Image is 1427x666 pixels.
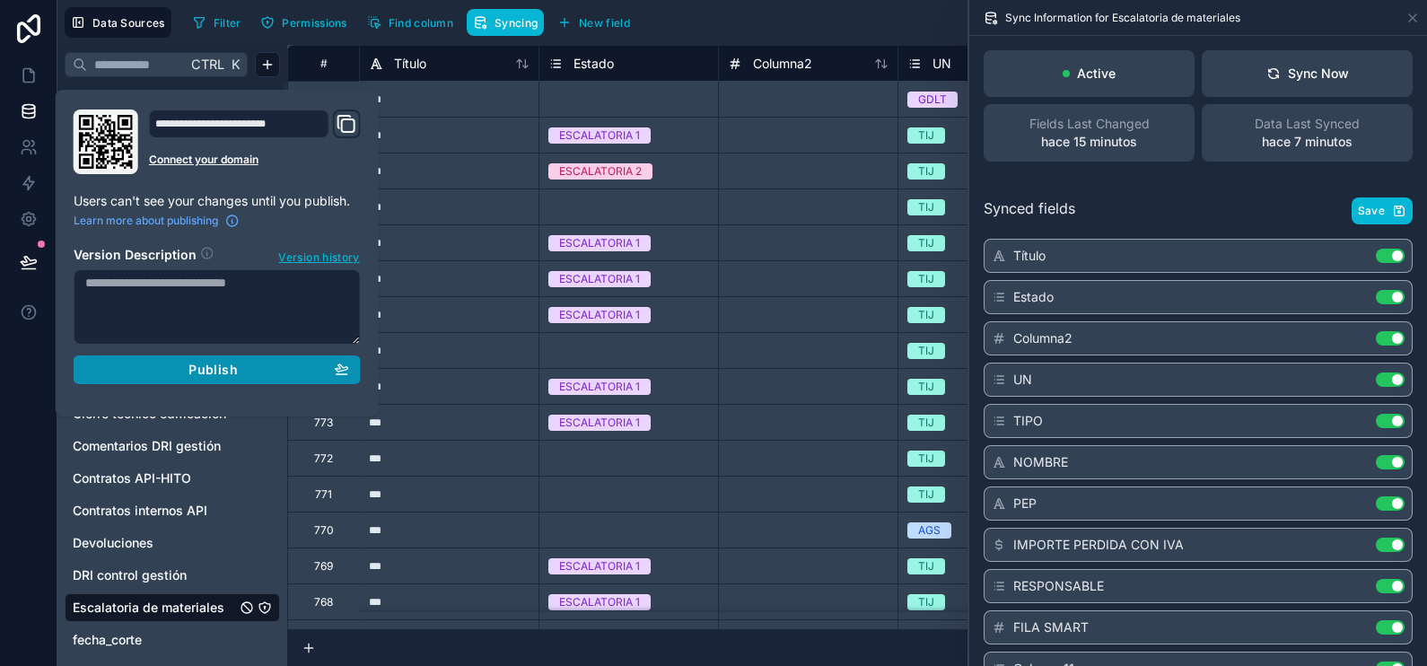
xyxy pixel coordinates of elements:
[918,235,934,251] div: TIJ
[282,16,346,30] span: Permissions
[278,247,359,265] span: Version history
[394,55,426,73] span: Título
[73,502,207,520] span: Contratos internos API
[918,127,934,144] div: TIJ
[65,7,171,38] button: Data Sources
[186,9,248,36] button: Filter
[73,437,236,455] a: Comentarios DRI gestión
[65,626,280,654] div: fecha_corte
[918,199,934,215] div: TIJ
[918,415,934,431] div: TIJ
[149,110,361,174] div: Domain and Custom Link
[73,469,236,487] a: Contratos API-HITO
[1358,204,1385,218] span: Save
[254,9,353,36] button: Permissions
[73,631,236,649] a: fecha_corte
[65,593,280,622] div: Escalatoria de materiales
[559,307,640,323] div: ESCALATORIA 1
[559,594,640,610] div: ESCALATORIA 1
[277,246,360,266] button: Version history
[1013,247,1046,265] span: Título
[495,16,538,30] span: Syncing
[302,57,346,70] div: #
[573,55,614,73] span: Estado
[918,558,934,574] div: TIJ
[1262,133,1353,151] p: hace 7 minutos
[1029,115,1150,133] span: Fields Last Changed
[74,214,240,228] a: Learn more about publishing
[73,566,187,584] span: DRI control gestión
[551,9,636,36] button: New field
[1005,11,1240,25] span: Sync Information for Escalatoria de materiales
[188,362,237,378] span: Publish
[73,599,224,617] span: Escalatoria de materiales
[918,271,934,287] div: TIJ
[467,9,551,36] a: Syncing
[74,246,197,266] h2: Version Description
[361,9,460,36] button: Find column
[918,522,941,539] div: AGS
[918,379,934,395] div: TIJ
[73,437,221,455] span: Comentarios DRI gestión
[984,197,1075,224] span: Synced fields
[73,534,236,552] a: Devoluciones
[1077,65,1116,83] p: Active
[1266,65,1349,83] div: Sync Now
[65,432,280,460] div: Comentarios DRI gestión
[65,561,280,590] div: DRI control gestión
[1013,536,1184,554] span: IMPORTE PERDIDA CON IVA
[92,16,165,30] span: Data Sources
[918,594,934,610] div: TIJ
[189,53,226,75] span: Ctrl
[753,55,812,73] span: Columna2
[1013,577,1104,595] span: RESPONSABLE
[932,55,951,73] span: UN
[1013,453,1068,471] span: NOMBRE
[73,502,236,520] a: Contratos internos API
[74,214,218,228] span: Learn more about publishing
[559,415,640,431] div: ESCALATORIA 1
[1013,371,1032,389] span: UN
[1013,495,1037,513] span: PEP
[254,9,360,36] a: Permissions
[74,355,361,384] button: Publish
[559,271,640,287] div: ESCALATORIA 1
[314,451,333,466] div: 772
[1013,288,1054,306] span: Estado
[314,523,334,538] div: 770
[314,416,333,430] div: 773
[559,235,640,251] div: ESCALATORIA 1
[559,379,640,395] div: ESCALATORIA 1
[579,16,630,30] span: New field
[314,595,333,609] div: 768
[73,599,236,617] a: Escalatoria de materiales
[918,307,934,323] div: TIJ
[1013,412,1043,430] span: TIPO
[74,192,361,210] p: Users can't see your changes until you publish.
[389,16,453,30] span: Find column
[1352,197,1413,224] button: Save
[229,58,241,71] span: K
[559,127,640,144] div: ESCALATORIA 1
[467,9,544,36] button: Syncing
[73,534,153,552] span: Devoluciones
[65,464,280,493] div: Contratos API-HITO
[1255,115,1360,133] span: Data Last Synced
[918,343,934,359] div: TIJ
[1013,618,1089,636] span: FILA SMART
[214,16,241,30] span: Filter
[1202,50,1413,97] button: Sync Now
[1013,329,1072,347] span: Columna2
[73,469,191,487] span: Contratos API-HITO
[918,163,934,180] div: TIJ
[918,451,934,467] div: TIJ
[559,163,642,180] div: ESCALATORIA 2
[918,486,934,503] div: TIJ
[73,631,142,649] span: fecha_corte
[73,566,236,584] a: DRI control gestión
[315,487,332,502] div: 771
[1041,133,1137,151] p: hace 15 minutos
[65,496,280,525] div: Contratos internos API
[149,153,361,167] a: Connect your domain
[559,558,640,574] div: ESCALATORIA 1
